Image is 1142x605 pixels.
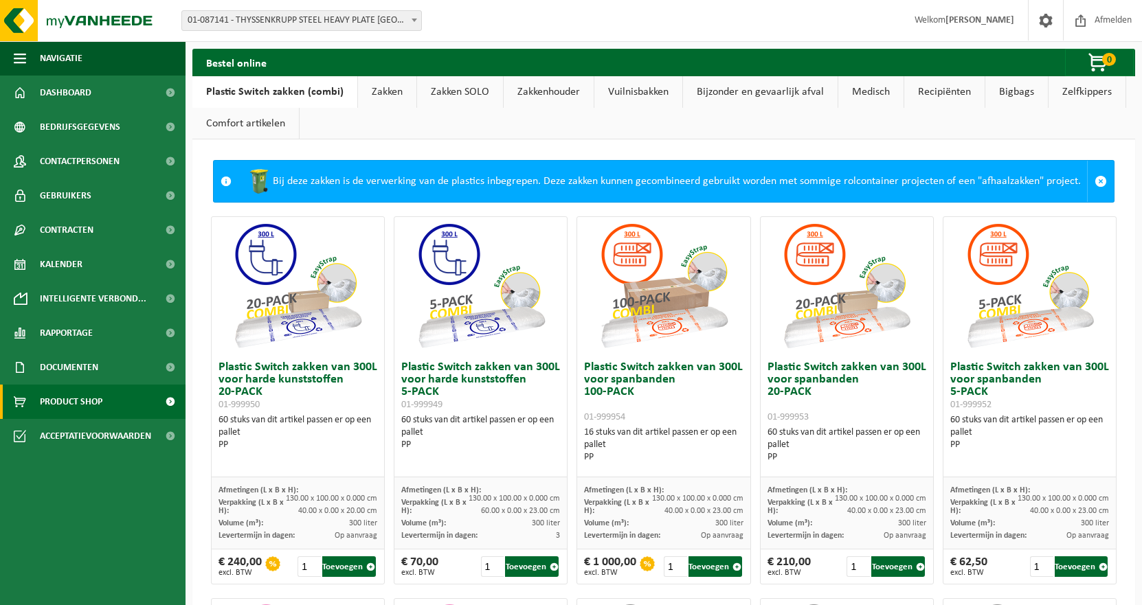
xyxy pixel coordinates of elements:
img: 01-999950 [229,217,366,354]
a: Recipiënten [904,76,985,108]
span: 300 liter [349,519,377,527]
span: 300 liter [1081,519,1109,527]
div: PP [401,439,560,451]
span: 40.00 x 0.00 x 23.00 cm [1030,507,1109,515]
span: Kalender [40,247,82,282]
div: 60 stuks van dit artikel passen er op een pallet [768,426,926,464]
div: PP [768,451,926,464]
input: 1 [298,556,321,577]
span: Contactpersonen [40,144,120,179]
input: 1 [1030,556,1053,577]
span: Contracten [40,213,93,247]
div: 60 stuks van dit artikel passen er op een pallet [401,414,560,451]
input: 1 [664,556,687,577]
span: Dashboard [40,76,91,110]
button: 0 [1065,49,1134,76]
span: 40.00 x 0.00 x 23.00 cm [847,507,926,515]
span: Bedrijfsgegevens [40,110,120,144]
button: Toevoegen [505,556,559,577]
img: 01-999952 [961,217,1099,354]
img: 01-999954 [595,217,732,354]
span: Verpakking (L x B x H): [219,499,284,515]
h3: Plastic Switch zakken van 300L voor harde kunststoffen 20-PACK [219,361,377,411]
span: Product Shop [40,385,102,419]
div: € 1 000,00 [584,556,636,577]
a: Bijzonder en gevaarlijk afval [683,76,838,108]
span: 01-999953 [768,412,809,422]
span: 0 [1102,53,1116,66]
div: € 62,50 [950,556,987,577]
span: Verpakking (L x B x H): [401,499,467,515]
input: 1 [481,556,504,577]
span: Navigatie [40,41,82,76]
span: excl. BTW [950,569,987,577]
span: excl. BTW [401,569,438,577]
div: 60 stuks van dit artikel passen er op een pallet [950,414,1109,451]
h3: Plastic Switch zakken van 300L voor spanbanden 20-PACK [768,361,926,423]
span: 40.00 x 0.00 x 20.00 cm [298,507,377,515]
span: Levertermijn in dagen: [950,532,1027,540]
button: Toevoegen [871,556,925,577]
span: Op aanvraag [335,532,377,540]
img: 01-999949 [412,217,550,354]
a: Medisch [838,76,904,108]
span: Gebruikers [40,179,91,213]
span: 130.00 x 100.00 x 0.000 cm [286,494,377,503]
a: Zakken SOLO [417,76,503,108]
span: Op aanvraag [1066,532,1109,540]
div: € 240,00 [219,556,262,577]
div: PP [219,439,377,451]
div: Bij deze zakken is de verwerking van de plastics inbegrepen. Deze zakken kunnen gecombineerd gebr... [238,161,1087,202]
span: 01-999949 [401,400,443,410]
span: Volume (m³): [401,519,446,527]
div: 60 stuks van dit artikel passen er op een pallet [219,414,377,451]
span: Op aanvraag [884,532,926,540]
div: PP [950,439,1109,451]
h2: Bestel online [192,49,280,76]
span: 01-999950 [219,400,260,410]
span: Volume (m³): [768,519,812,527]
span: 01-999952 [950,400,992,410]
div: € 210,00 [768,556,811,577]
span: 01-087141 - THYSSENKRUPP STEEL HEAVY PLATE ANTWERP NV - ANTWERPEN [181,10,422,31]
button: Toevoegen [688,556,742,577]
a: Bigbags [985,76,1048,108]
h3: Plastic Switch zakken van 300L voor harde kunststoffen 5-PACK [401,361,560,411]
a: Plastic Switch zakken (combi) [192,76,357,108]
span: 60.00 x 0.00 x 23.00 cm [481,507,560,515]
span: Verpakking (L x B x H): [584,499,649,515]
button: Toevoegen [1055,556,1108,577]
span: 130.00 x 100.00 x 0.000 cm [1018,494,1109,503]
button: Toevoegen [322,556,376,577]
a: Vuilnisbakken [594,76,682,108]
span: Levertermijn in dagen: [219,532,295,540]
span: Levertermijn in dagen: [768,532,844,540]
span: Volume (m³): [950,519,995,527]
span: 3 [556,532,560,540]
span: 300 liter [898,519,926,527]
span: 300 liter [715,519,743,527]
h3: Plastic Switch zakken van 300L voor spanbanden 100-PACK [584,361,743,423]
a: Zakken [358,76,416,108]
span: Acceptatievoorwaarden [40,419,151,453]
strong: [PERSON_NAME] [945,15,1014,25]
span: Afmetingen (L x B x H): [584,486,664,494]
span: 40.00 x 0.00 x 23.00 cm [664,507,743,515]
span: Afmetingen (L x B x H): [768,486,847,494]
span: 01-999954 [584,412,625,422]
span: Afmetingen (L x B x H): [401,486,481,494]
a: Comfort artikelen [192,108,299,139]
img: 01-999953 [778,217,915,354]
span: Intelligente verbond... [40,282,146,316]
span: Op aanvraag [701,532,743,540]
span: excl. BTW [584,569,636,577]
span: 300 liter [532,519,560,527]
div: PP [584,451,743,464]
span: Verpakking (L x B x H): [768,499,833,515]
span: 01-087141 - THYSSENKRUPP STEEL HEAVY PLATE ANTWERP NV - ANTWERPEN [182,11,421,30]
span: excl. BTW [219,569,262,577]
span: Volume (m³): [584,519,629,527]
span: 130.00 x 100.00 x 0.000 cm [835,494,926,503]
img: WB-0240-HPE-GN-50.png [245,168,273,195]
span: Levertermijn in dagen: [584,532,660,540]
